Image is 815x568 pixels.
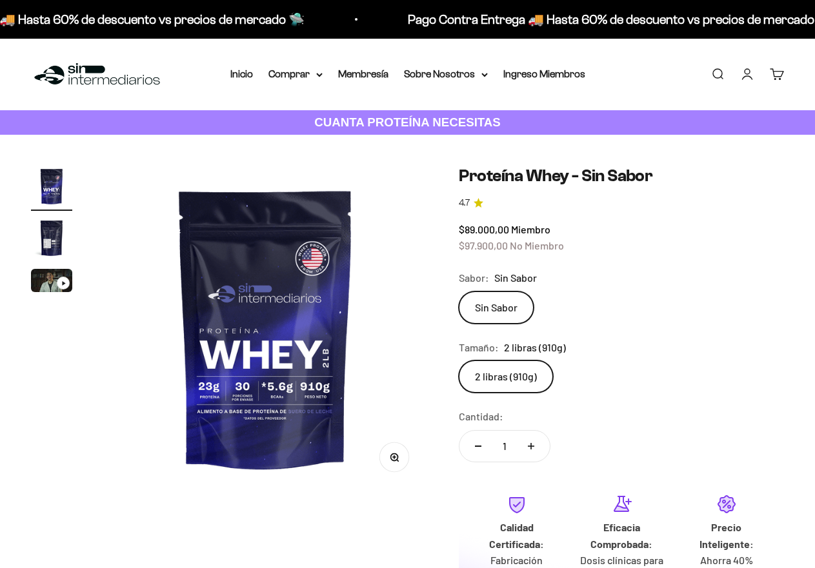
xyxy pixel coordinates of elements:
[512,431,550,462] button: Aumentar cantidad
[504,339,566,356] span: 2 libras (910g)
[459,269,489,286] legend: Sabor:
[31,269,72,296] button: Ir al artículo 3
[511,223,550,235] span: Miembro
[590,521,652,550] strong: Eficacia Comprobada:
[459,239,508,251] span: $97.900,00
[31,217,72,259] img: Proteína Whey - Sin Sabor
[31,166,72,211] button: Ir al artículo 1
[459,223,509,235] span: $89.000,00
[510,239,564,251] span: No Miembro
[503,68,585,79] a: Ingreso Miembros
[494,269,537,286] span: Sin Sabor
[459,408,503,425] label: Cantidad:
[404,66,488,83] summary: Sobre Nosotros
[31,217,72,262] button: Ir al artículo 2
[459,196,784,210] a: 4.74.7 de 5.0 estrellas
[268,66,323,83] summary: Comprar
[459,196,470,210] span: 4.7
[230,68,253,79] a: Inicio
[489,521,544,550] strong: Calidad Certificada:
[459,339,499,356] legend: Tamaño:
[459,166,784,186] h1: Proteína Whey - Sin Sabor
[31,166,72,207] img: Proteína Whey - Sin Sabor
[338,68,388,79] a: Membresía
[699,521,754,550] strong: Precio Inteligente:
[314,115,501,129] strong: CUANTA PROTEÍNA NECESITAS
[459,431,497,462] button: Reducir cantidad
[103,166,428,490] img: Proteína Whey - Sin Sabor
